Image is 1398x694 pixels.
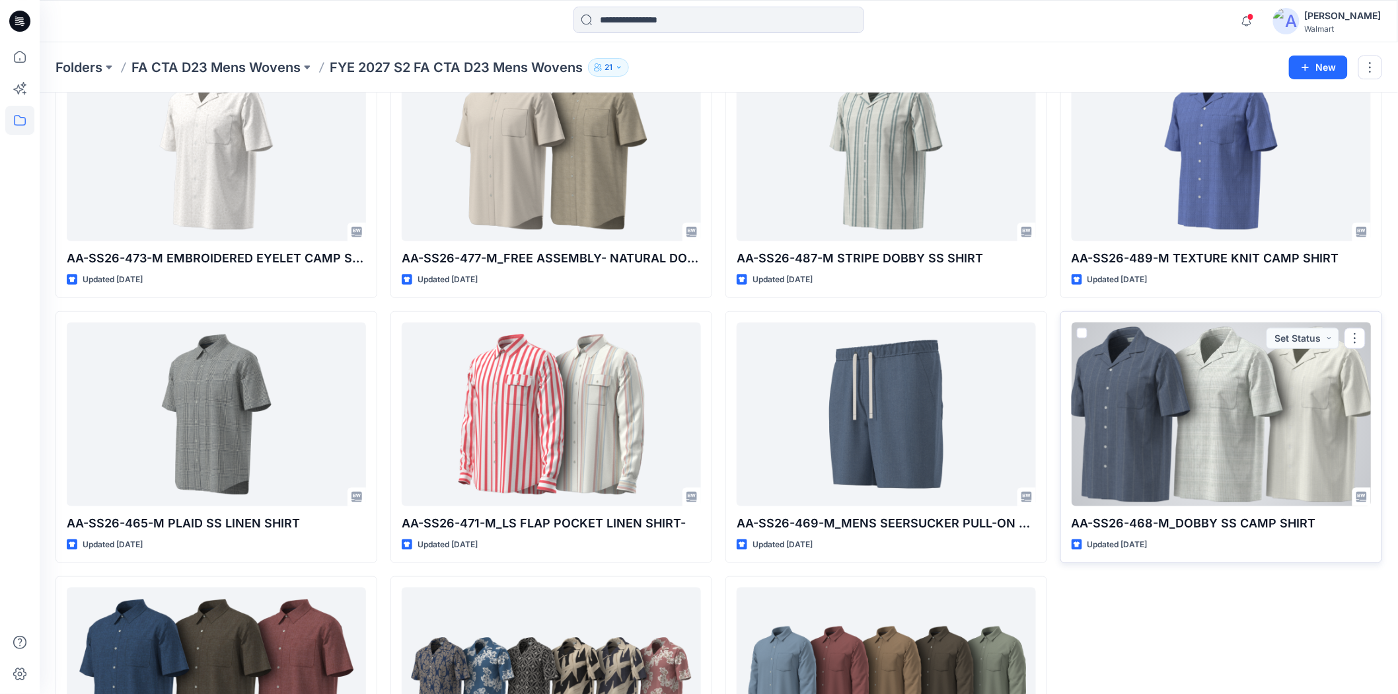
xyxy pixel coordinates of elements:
p: AA-SS26-477-M_FREE ASSEMBLY- NATURAL DOBBY SS SHIRT [402,249,701,268]
a: AA-SS26-487-M STRIPE DOBBY SS SHIRT [737,58,1036,241]
p: AA-SS26-489-M TEXTURE KNIT CAMP SHIRT [1072,249,1371,268]
a: AA-SS26-477-M_FREE ASSEMBLY- NATURAL DOBBY SS SHIRT [402,58,701,241]
a: Folders [55,58,102,77]
div: Walmart [1305,24,1381,34]
a: FA CTA D23 Mens Wovens [131,58,301,77]
p: AA-SS26-473-M EMBROIDERED EYELET CAMP SHIRT [67,249,366,268]
p: AA-SS26-469-M_MENS SEERSUCKER PULL-ON SHORT [737,514,1036,533]
p: AA-SS26-465-M PLAID SS LINEN SHIRT [67,514,366,533]
a: AA-SS26-473-M EMBROIDERED EYELET CAMP SHIRT [67,58,366,241]
p: Updated [DATE] [83,273,143,287]
p: Updated [DATE] [418,538,478,552]
p: AA-SS26-468-M_DOBBY SS CAMP SHIRT [1072,514,1371,533]
p: AA-SS26-487-M STRIPE DOBBY SS SHIRT [737,249,1036,268]
p: Updated [DATE] [753,538,813,552]
button: 21 [588,58,629,77]
p: Updated [DATE] [83,538,143,552]
a: AA-SS26-471-M_LS FLAP POCKET LINEN SHIRT- [402,323,701,506]
button: New [1289,56,1348,79]
p: Updated [DATE] [1087,538,1148,552]
p: Updated [DATE] [418,273,478,287]
img: avatar [1273,8,1300,34]
a: AA-SS26-469-M_MENS SEERSUCKER PULL-ON SHORT [737,323,1036,506]
div: [PERSON_NAME] [1305,8,1381,24]
p: Updated [DATE] [753,273,813,287]
a: AA-SS26-468-M_DOBBY SS CAMP SHIRT [1072,323,1371,506]
p: AA-SS26-471-M_LS FLAP POCKET LINEN SHIRT- [402,514,701,533]
a: AA-SS26-465-M PLAID SS LINEN SHIRT [67,323,366,506]
p: FYE 2027 S2 FA CTA D23 Mens Wovens [330,58,583,77]
p: Updated [DATE] [1087,273,1148,287]
a: AA-SS26-489-M TEXTURE KNIT CAMP SHIRT [1072,58,1371,241]
p: 21 [605,60,612,75]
